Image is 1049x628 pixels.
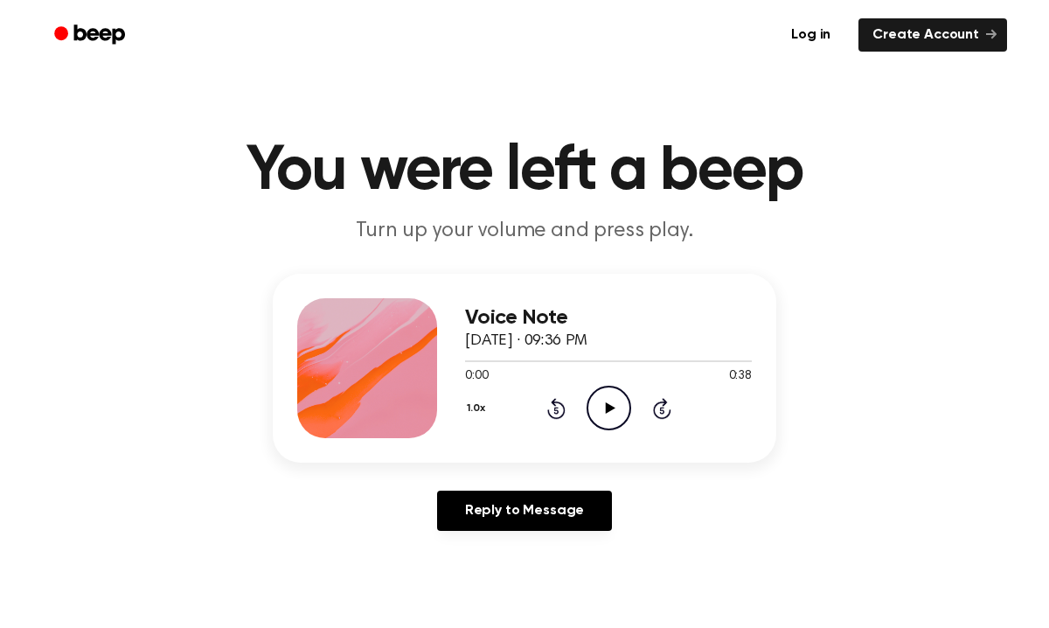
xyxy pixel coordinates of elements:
h3: Voice Note [465,306,752,330]
span: 0:38 [729,367,752,386]
a: Log in [774,15,848,55]
a: Reply to Message [437,491,612,531]
span: 0:00 [465,367,488,386]
a: Create Account [858,18,1007,52]
h1: You were left a beep [77,140,972,203]
p: Turn up your volume and press play. [189,217,860,246]
a: Beep [42,18,141,52]
span: [DATE] · 09:36 PM [465,333,587,349]
button: 1.0x [465,394,491,423]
